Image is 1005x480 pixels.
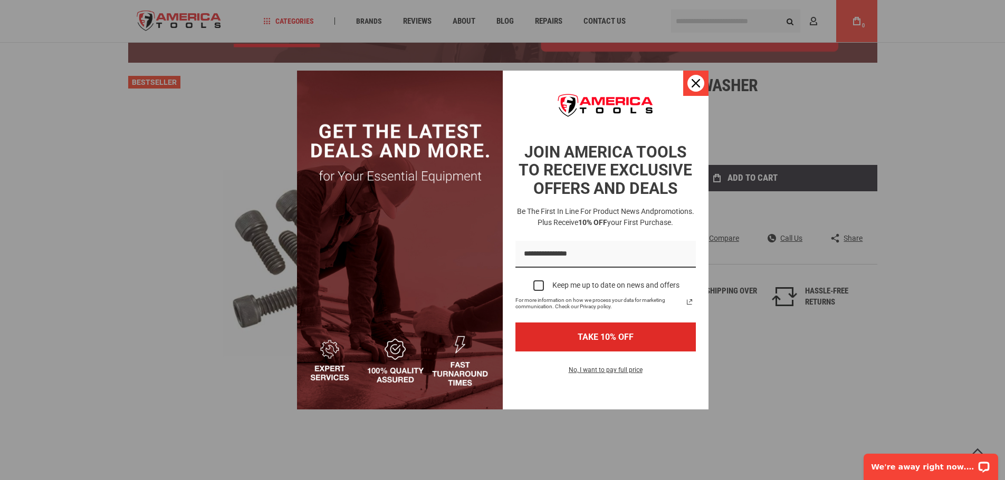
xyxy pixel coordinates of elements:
[515,297,683,310] span: For more information on how we process your data for marketing communication. Check our Privacy p...
[683,71,709,96] button: Close
[578,218,607,227] strong: 10% OFF
[683,296,696,308] a: Read our Privacy Policy
[513,206,698,228] h3: Be the first in line for product news and
[560,364,651,382] button: No, I want to pay full price
[857,447,1005,480] iframe: LiveChat chat widget
[683,296,696,308] svg: link icon
[515,241,696,268] input: Email field
[515,322,696,351] button: TAKE 10% OFF
[692,79,700,87] svg: close icon
[552,281,679,290] div: Keep me up to date on news and offers
[519,143,692,198] strong: JOIN AMERICA TOOLS TO RECEIVE EXCLUSIVE OFFERS AND DEALS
